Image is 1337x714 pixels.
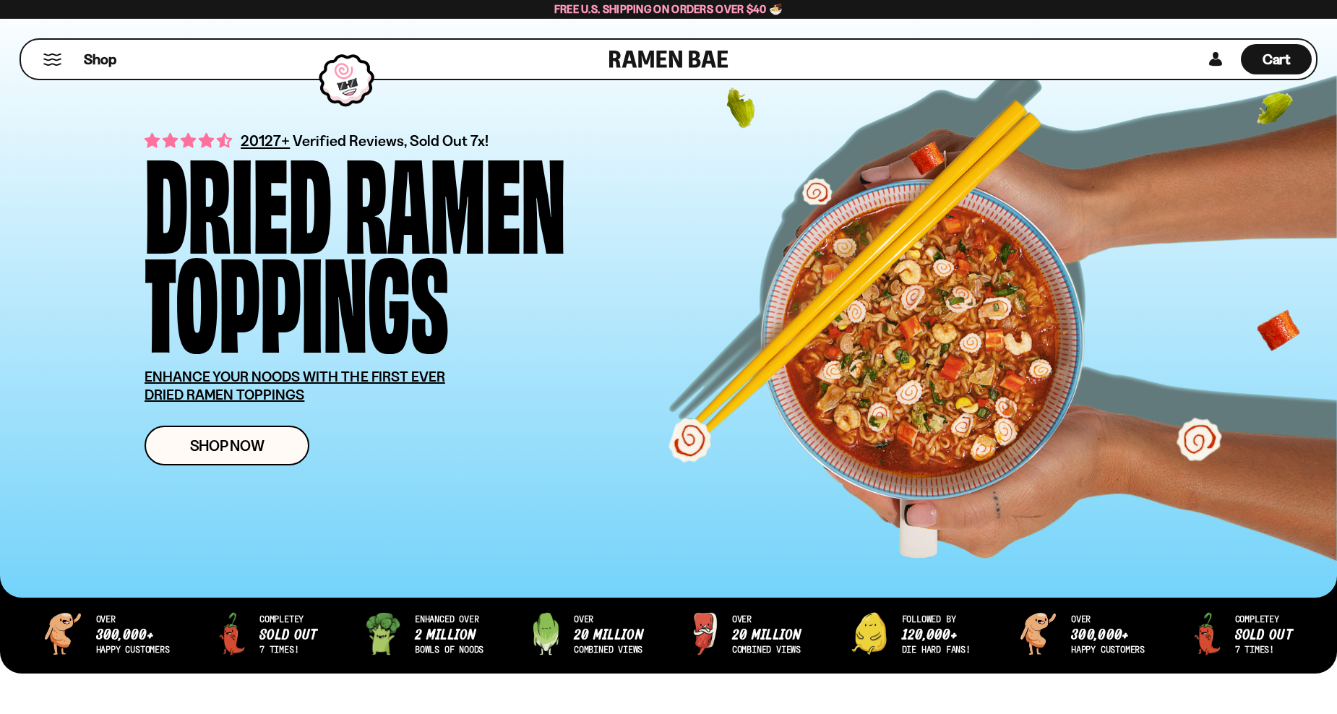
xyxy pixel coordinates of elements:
[84,50,116,69] span: Shop
[43,53,62,66] button: Mobile Menu Trigger
[1263,51,1291,68] span: Cart
[1241,40,1312,79] div: Cart
[190,438,265,453] span: Shop Now
[345,148,566,247] div: Ramen
[145,426,309,465] a: Shop Now
[145,368,445,403] u: ENHANCE YOUR NOODS WITH THE FIRST EVER DRIED RAMEN TOPPINGS
[145,247,449,346] div: Toppings
[554,2,783,16] span: Free U.S. Shipping on Orders over $40 🍜
[84,44,116,74] a: Shop
[145,148,332,247] div: Dried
